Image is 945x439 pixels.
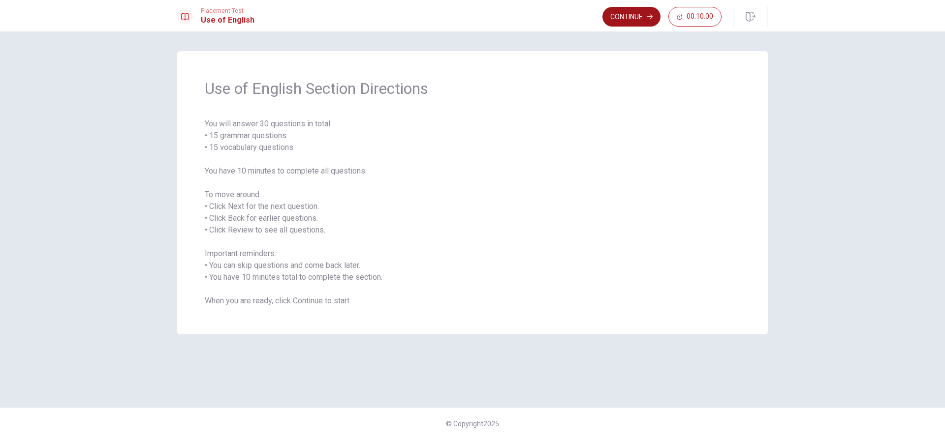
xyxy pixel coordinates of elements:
span: 00:10:00 [687,13,713,21]
span: Use of English Section Directions [205,79,740,98]
button: Continue [602,7,661,27]
h1: Use of English [201,14,254,26]
span: You will answer 30 questions in total: • 15 grammar questions • 15 vocabulary questions You have ... [205,118,740,307]
button: 00:10:00 [668,7,722,27]
span: Placement Test [201,7,254,14]
span: © Copyright 2025 [446,420,499,428]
